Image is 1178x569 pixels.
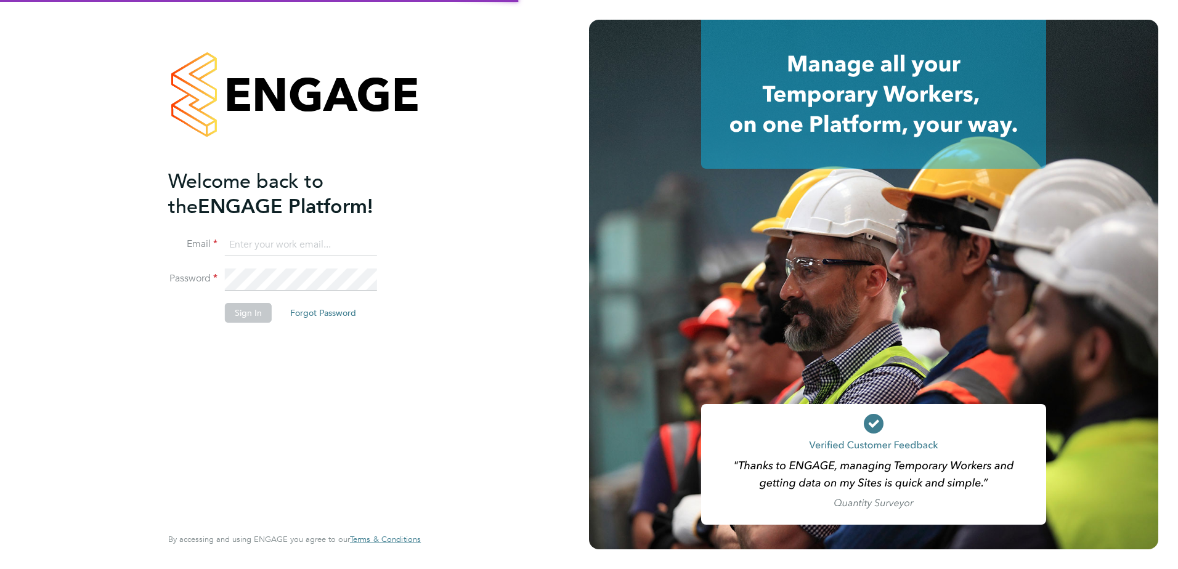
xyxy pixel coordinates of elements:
[168,169,323,219] span: Welcome back to the
[168,238,217,251] label: Email
[168,169,408,219] h2: ENGAGE Platform!
[280,303,366,323] button: Forgot Password
[168,534,421,544] span: By accessing and using ENGAGE you agree to our
[168,272,217,285] label: Password
[225,303,272,323] button: Sign In
[350,535,421,544] a: Terms & Conditions
[225,234,377,256] input: Enter your work email...
[350,534,421,544] span: Terms & Conditions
